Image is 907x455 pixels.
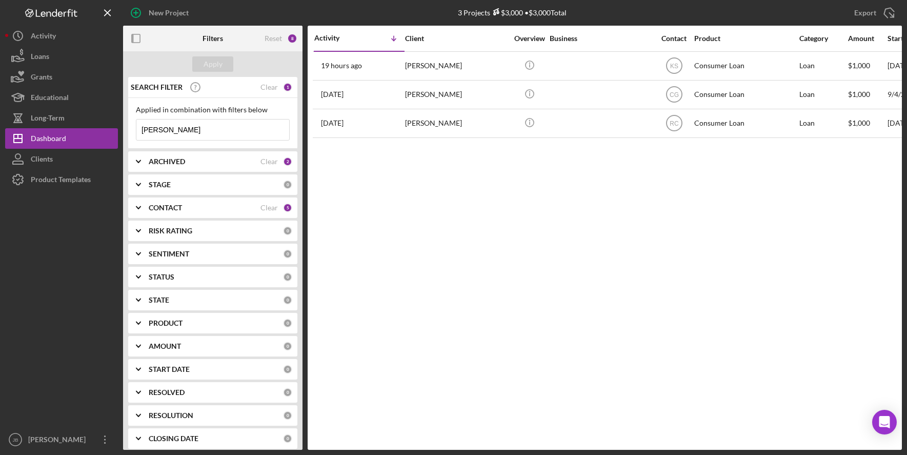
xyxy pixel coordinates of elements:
b: CLOSING DATE [149,434,198,443]
div: Business [550,34,652,43]
time: 2025-09-04 17:44 [321,90,344,98]
div: 0 [283,249,292,259]
div: Long-Term [31,108,65,131]
button: Grants [5,67,118,87]
button: Export [844,3,902,23]
div: 2 [283,157,292,166]
div: Open Intercom Messenger [872,410,897,434]
b: STATE [149,296,169,304]
b: RISK RATING [149,227,192,235]
div: 0 [283,295,292,305]
button: New Project [123,3,199,23]
div: 5 [283,203,292,212]
div: 8 [287,33,297,44]
button: Dashboard [5,128,118,149]
div: Amount [848,34,886,43]
div: [PERSON_NAME] [405,52,508,80]
div: Loan [799,110,847,137]
div: 0 [283,319,292,328]
div: Applied in combination with filters below [136,106,290,114]
b: STATUS [149,273,174,281]
div: Overview [510,34,549,43]
b: AMOUNT [149,342,181,350]
button: Product Templates [5,169,118,190]
button: Apply [192,56,233,72]
div: 0 [283,388,292,397]
button: Long-Term [5,108,118,128]
div: Apply [204,56,223,72]
button: Educational [5,87,118,108]
div: Export [854,3,876,23]
b: ARCHIVED [149,157,185,166]
div: 0 [283,180,292,189]
div: Educational [31,87,69,110]
div: $3,000 [490,8,523,17]
div: Clear [260,83,278,91]
div: 0 [283,272,292,282]
div: 0 [283,411,292,420]
div: Product [694,34,797,43]
b: START DATE [149,365,190,373]
div: Loans [31,46,49,69]
b: STAGE [149,181,171,189]
div: 0 [283,342,292,351]
button: Activity [5,26,118,46]
div: Clear [260,204,278,212]
div: Consumer Loan [694,110,797,137]
div: [PERSON_NAME] [26,429,92,452]
button: Clients [5,149,118,169]
div: 1 [283,83,292,92]
time: 2025-09-25 01:19 [321,62,362,70]
div: Loan [799,81,847,108]
text: KS [670,63,678,70]
div: Client [405,34,508,43]
div: Reset [265,34,282,43]
span: $1,000 [848,61,870,70]
div: Consumer Loan [694,52,797,80]
text: CG [670,91,679,98]
div: [PERSON_NAME] [405,110,508,137]
b: SEARCH FILTER [131,83,183,91]
button: Loans [5,46,118,67]
span: $1,000 [848,90,870,98]
div: 0 [283,434,292,443]
div: 0 [283,226,292,235]
div: Activity [31,26,56,49]
b: CONTACT [149,204,182,212]
div: Product Templates [31,169,91,192]
div: Dashboard [31,128,66,151]
div: Clear [260,157,278,166]
text: JB [12,437,18,443]
text: RC [670,120,679,127]
div: Contact [655,34,693,43]
b: RESOLVED [149,388,185,397]
b: RESOLUTION [149,411,193,420]
div: 3 Projects • $3,000 Total [458,8,567,17]
b: PRODUCT [149,319,183,327]
span: $1,000 [848,118,870,127]
div: 0 [283,365,292,374]
div: Activity [314,34,359,42]
time: 2025-03-28 18:32 [321,119,344,127]
b: Filters [203,34,223,43]
b: SENTIMENT [149,250,189,258]
div: New Project [149,3,189,23]
button: JB[PERSON_NAME] [5,429,118,450]
div: Consumer Loan [694,81,797,108]
div: Clients [31,149,53,172]
div: [PERSON_NAME] [405,81,508,108]
div: Loan [799,52,847,80]
div: Grants [31,67,52,90]
div: Category [799,34,847,43]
